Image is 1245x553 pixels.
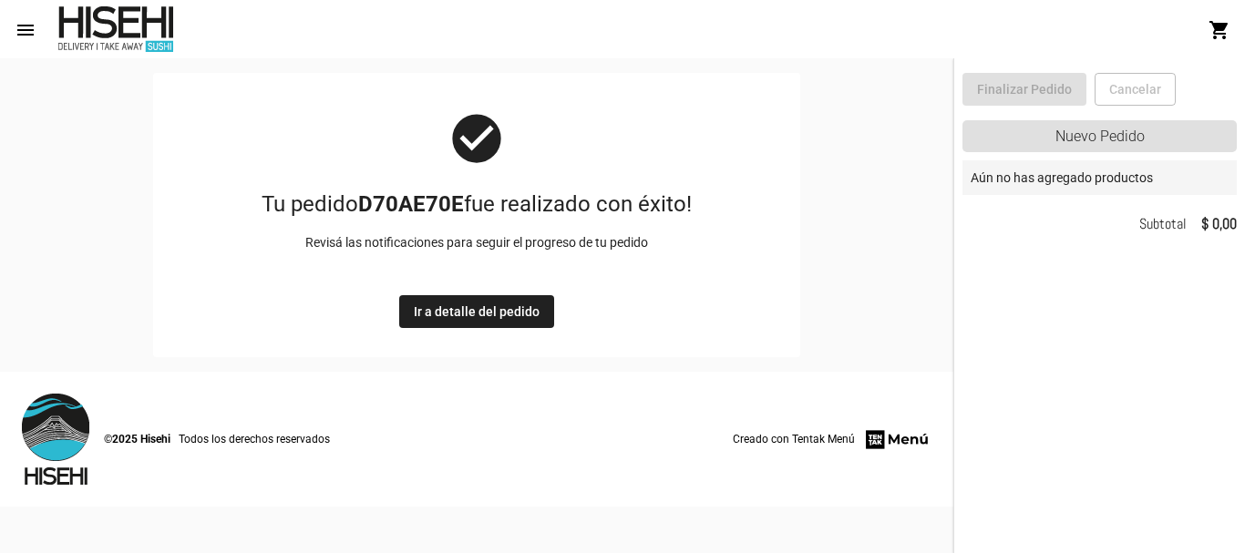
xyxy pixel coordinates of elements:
div: Aún no has agregado productos [962,160,1237,195]
img: menu-firm.png [863,427,931,452]
h1: Tu pedido fue realizado con éxito! [168,189,786,219]
button: Cancelar [1095,73,1176,106]
mat-icon: check_circle [448,109,506,168]
mat-icon: shopping_cart [1209,19,1230,41]
span: Subtotal [1139,211,1187,237]
button: Ir a detalle del pedido [399,295,554,328]
mat-icon: menu [15,19,36,41]
button: Finalizar Pedido [962,73,1086,106]
strong: $ 0,00 [1201,211,1237,237]
a: Creado con Tentak Menú [733,427,931,452]
span: Creado con Tentak Menú [733,430,855,448]
b: D70AE70E [358,191,464,217]
span: Todos los derechos reservados [179,430,330,448]
span: ©2025 Hisehi [104,430,170,448]
span: Ir a detalle del pedido [414,304,540,319]
p: Revisá las notificaciones para seguir el progreso de tu pedido [168,233,786,251]
div: Nuevo Pedido [962,120,1237,152]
